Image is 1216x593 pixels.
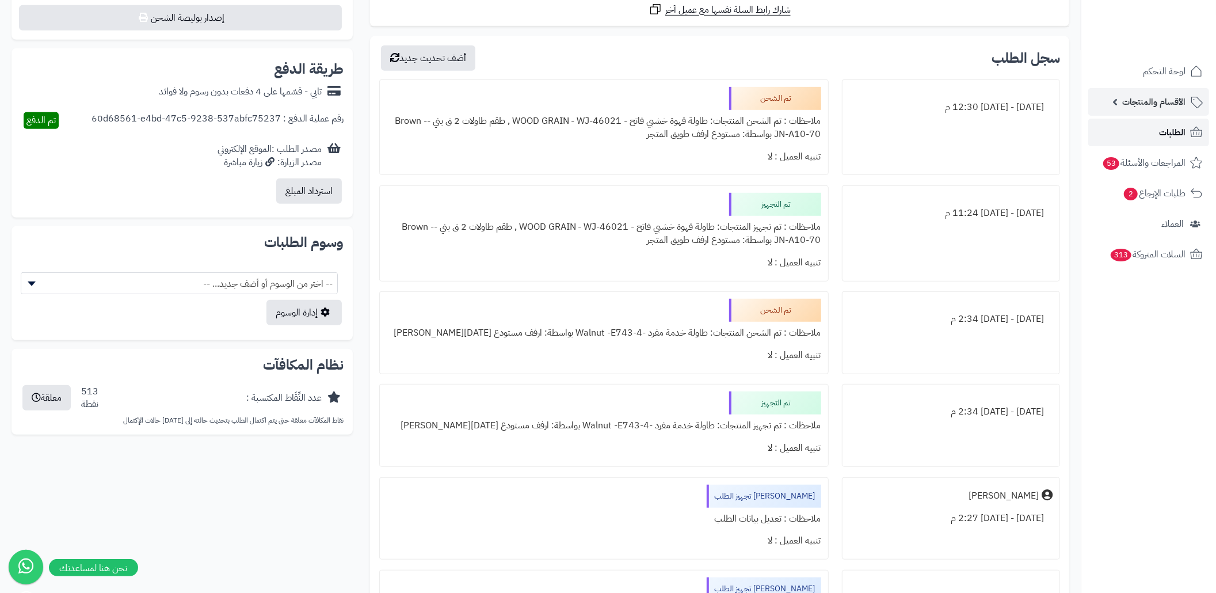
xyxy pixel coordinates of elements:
div: [PERSON_NAME] تجهيز الطلب [707,485,821,508]
span: المراجعات والأسئلة [1102,155,1185,171]
div: [DATE] - [DATE] 2:27 م [849,507,1053,530]
div: تنبيه العميل : لا [387,146,821,168]
span: طلبات الإرجاع [1123,185,1185,202]
span: شارك رابط السلة نفسها مع عميل آخر [665,3,791,17]
a: العملاء [1088,210,1209,238]
button: معلقة [22,385,71,410]
div: [PERSON_NAME] [969,489,1039,503]
h2: طريقة الدفع [274,62,344,76]
p: نقاط المكافآت معلقة حتى يتم اكتمال الطلب بتحديث حالته إلى [DATE] حالات الإكتمال [21,416,344,425]
div: تابي - قسّمها على 4 دفعات بدون رسوم ولا فوائد [159,85,322,98]
div: [DATE] - [DATE] 2:34 م [849,308,1053,330]
span: -- اختر من الوسوم أو أضف جديد... -- [21,272,338,294]
div: [DATE] - [DATE] 2:34 م [849,401,1053,423]
button: استرداد المبلغ [276,178,342,204]
span: العملاء [1161,216,1184,232]
a: الطلبات [1088,119,1209,146]
div: ملاحظات : تم الشحن المنتجات: طاولة خدمة مفرد -Walnut -E743-4 بواسطة: ارفف مستودع [DATE][PERSON_NAME] [387,322,821,344]
span: تم الدفع [26,113,56,127]
div: مصدر الزيارة: زيارة مباشرة [218,156,322,169]
div: ملاحظات : تم تجهيز المنتجات: طاولة قهوة خشبي فاتح - WOOD GRAIN - WJ-46021 , طقم طاولات 2 ق بني -B... [387,216,821,252]
div: [DATE] - [DATE] 11:24 م [849,202,1053,225]
a: المراجعات والأسئلة53 [1088,149,1209,177]
span: الطلبات [1159,124,1185,140]
div: رقم عملية الدفع : 60d68561-e4bd-47c5-9238-537abfc75237 [92,112,344,129]
span: السلات المتروكة [1110,246,1185,263]
span: 313 [1110,248,1132,262]
div: تنبيه العميل : لا [387,344,821,367]
div: تنبيه العميل : لا [387,252,821,274]
span: الأقسام والمنتجات [1122,94,1185,110]
div: تنبيه العميل : لا [387,437,821,459]
div: مصدر الطلب :الموقع الإلكتروني [218,143,322,169]
div: عدد النِّقَاط المكتسبة : [246,391,322,405]
a: طلبات الإرجاع2 [1088,180,1209,207]
button: إصدار بوليصة الشحن [19,5,342,31]
a: شارك رابط السلة نفسها مع عميل آخر [649,2,791,17]
div: تم التجهيز [729,193,821,216]
a: السلات المتروكة313 [1088,241,1209,268]
h2: وسوم الطلبات [21,235,344,249]
div: ملاحظات : تم الشحن المنتجات: طاولة قهوة خشبي فاتح - WOOD GRAIN - WJ-46021 , طقم طاولات 2 ق بني -B... [387,110,821,146]
img: logo-2.png [1138,12,1205,36]
div: 513 [81,385,98,412]
div: تنبيه العميل : لا [387,530,821,552]
div: [DATE] - [DATE] 12:30 م [849,96,1053,119]
a: إدارة الوسوم [266,300,342,325]
h2: نظام المكافآت [21,358,344,372]
div: تم الشحن [729,299,821,322]
div: نقطة [81,398,98,411]
span: 2 [1123,187,1138,201]
span: 53 [1103,157,1120,170]
span: لوحة التحكم [1143,63,1185,79]
div: تم الشحن [729,87,821,110]
h3: سجل الطلب [992,51,1060,65]
div: ملاحظات : تم تجهيز المنتجات: طاولة خدمة مفرد -Walnut -E743-4 بواسطة: ارفف مستودع [DATE][PERSON_NAME] [387,415,821,437]
span: -- اختر من الوسوم أو أضف جديد... -- [21,273,337,295]
div: ملاحظات : تعديل بيانات الطلب [387,508,821,530]
div: تم التجهيز [729,391,821,415]
button: أضف تحديث جديد [381,45,475,71]
a: لوحة التحكم [1088,58,1209,85]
